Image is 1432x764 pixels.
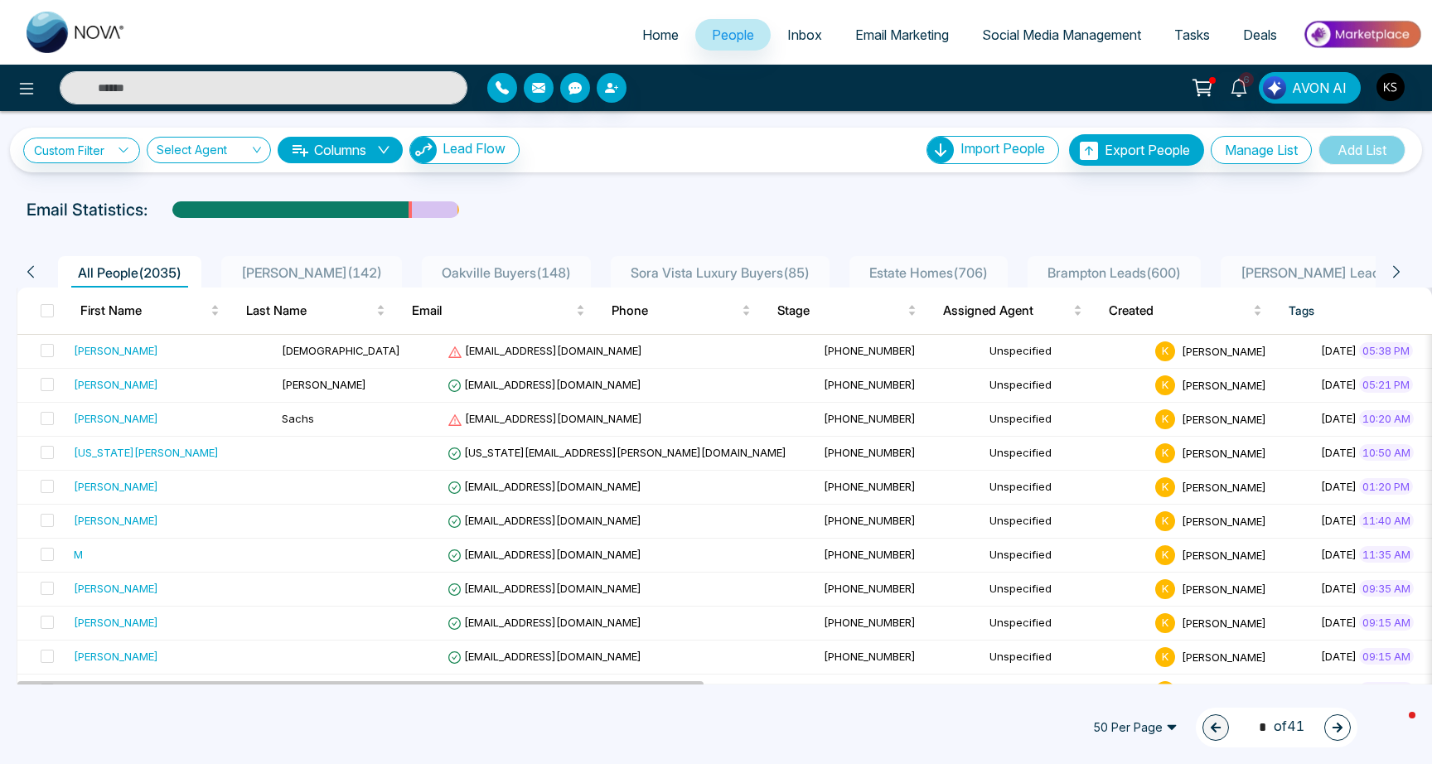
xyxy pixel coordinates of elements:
[764,288,930,334] th: Stage
[824,344,916,357] span: [PHONE_NUMBER]
[824,446,916,459] span: [PHONE_NUMBER]
[74,512,158,529] div: [PERSON_NAME]
[1259,72,1361,104] button: AVON AI
[1226,19,1294,51] a: Deals
[1321,514,1357,527] span: [DATE]
[447,582,641,595] span: [EMAIL_ADDRESS][DOMAIN_NAME]
[695,19,771,51] a: People
[1359,376,1413,393] span: 05:21 PM
[598,288,764,334] th: Phone
[943,301,1070,321] span: Assigned Agent
[435,264,578,281] span: Oakville Buyers ( 148 )
[1174,27,1210,43] span: Tasks
[771,19,839,51] a: Inbox
[839,19,965,51] a: Email Marketing
[377,143,390,157] span: down
[824,514,916,527] span: [PHONE_NUMBER]
[1321,446,1357,459] span: [DATE]
[982,27,1141,43] span: Social Media Management
[1182,480,1266,493] span: [PERSON_NAME]
[960,140,1045,157] span: Import People
[1359,410,1414,427] span: 10:20 AM
[1109,301,1250,321] span: Created
[983,641,1149,675] td: Unspecified
[1155,681,1175,701] span: K
[1155,647,1175,667] span: K
[1182,378,1266,391] span: [PERSON_NAME]
[1302,16,1422,53] img: Market-place.gif
[1155,443,1175,463] span: K
[67,288,233,334] th: First Name
[1321,650,1357,663] span: [DATE]
[447,446,786,459] span: [US_STATE][EMAIL_ADDRESS][PERSON_NAME][DOMAIN_NAME]
[712,27,754,43] span: People
[27,12,126,53] img: Nova CRM Logo
[1219,72,1259,101] a: 6
[74,376,158,393] div: [PERSON_NAME]
[1359,580,1414,597] span: 09:35 AM
[1081,714,1189,741] span: 50 Per Page
[74,342,158,359] div: [PERSON_NAME]
[74,444,219,461] div: [US_STATE][PERSON_NAME]
[1155,477,1175,497] span: K
[246,301,373,321] span: Last Name
[612,301,738,321] span: Phone
[233,288,399,334] th: Last Name
[930,288,1096,334] th: Assigned Agent
[74,580,158,597] div: [PERSON_NAME]
[1182,616,1266,629] span: [PERSON_NAME]
[983,573,1149,607] td: Unspecified
[1263,76,1286,99] img: Lead Flow
[1292,78,1347,98] span: AVON AI
[1155,511,1175,531] span: K
[1321,616,1357,629] span: [DATE]
[410,137,437,163] img: Lead Flow
[447,616,641,629] span: [EMAIL_ADDRESS][DOMAIN_NAME]
[1359,444,1414,461] span: 10:50 AM
[824,412,916,425] span: [PHONE_NUMBER]
[399,288,598,334] th: Email
[983,437,1149,471] td: Unspecified
[71,264,188,281] span: All People ( 2035 )
[983,369,1149,403] td: Unspecified
[1321,344,1357,357] span: [DATE]
[1321,412,1357,425] span: [DATE]
[1069,134,1204,166] button: Export People
[409,136,520,164] button: Lead Flow
[282,378,366,391] span: [PERSON_NAME]
[1105,142,1190,158] span: Export People
[983,539,1149,573] td: Unspecified
[626,19,695,51] a: Home
[74,478,158,495] div: [PERSON_NAME]
[824,650,916,663] span: [PHONE_NUMBER]
[447,514,641,527] span: [EMAIL_ADDRESS][DOMAIN_NAME]
[983,607,1149,641] td: Unspecified
[777,301,904,321] span: Stage
[1376,708,1415,747] iframe: Intercom live chat
[447,548,641,561] span: [EMAIL_ADDRESS][DOMAIN_NAME]
[1155,341,1175,361] span: K
[1239,72,1254,87] span: 6
[1359,682,1414,699] span: 04:25 AM
[80,301,207,321] span: First Name
[1155,375,1175,395] span: K
[1359,546,1414,563] span: 11:35 AM
[1182,412,1266,425] span: [PERSON_NAME]
[1234,264,1428,281] span: [PERSON_NAME] Leads ( 228 )
[1096,288,1275,334] th: Created
[824,616,916,629] span: [PHONE_NUMBER]
[824,378,916,391] span: [PHONE_NUMBER]
[1041,264,1188,281] span: Brampton Leads ( 600 )
[1359,648,1414,665] span: 09:15 AM
[447,650,641,663] span: [EMAIL_ADDRESS][DOMAIN_NAME]
[1243,27,1277,43] span: Deals
[443,140,506,157] span: Lead Flow
[787,27,822,43] span: Inbox
[983,335,1149,369] td: Unspecified
[1321,480,1357,493] span: [DATE]
[1359,614,1414,631] span: 09:15 AM
[74,410,158,427] div: [PERSON_NAME]
[983,471,1149,505] td: Unspecified
[965,19,1158,51] a: Social Media Management
[282,412,314,425] span: Sachs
